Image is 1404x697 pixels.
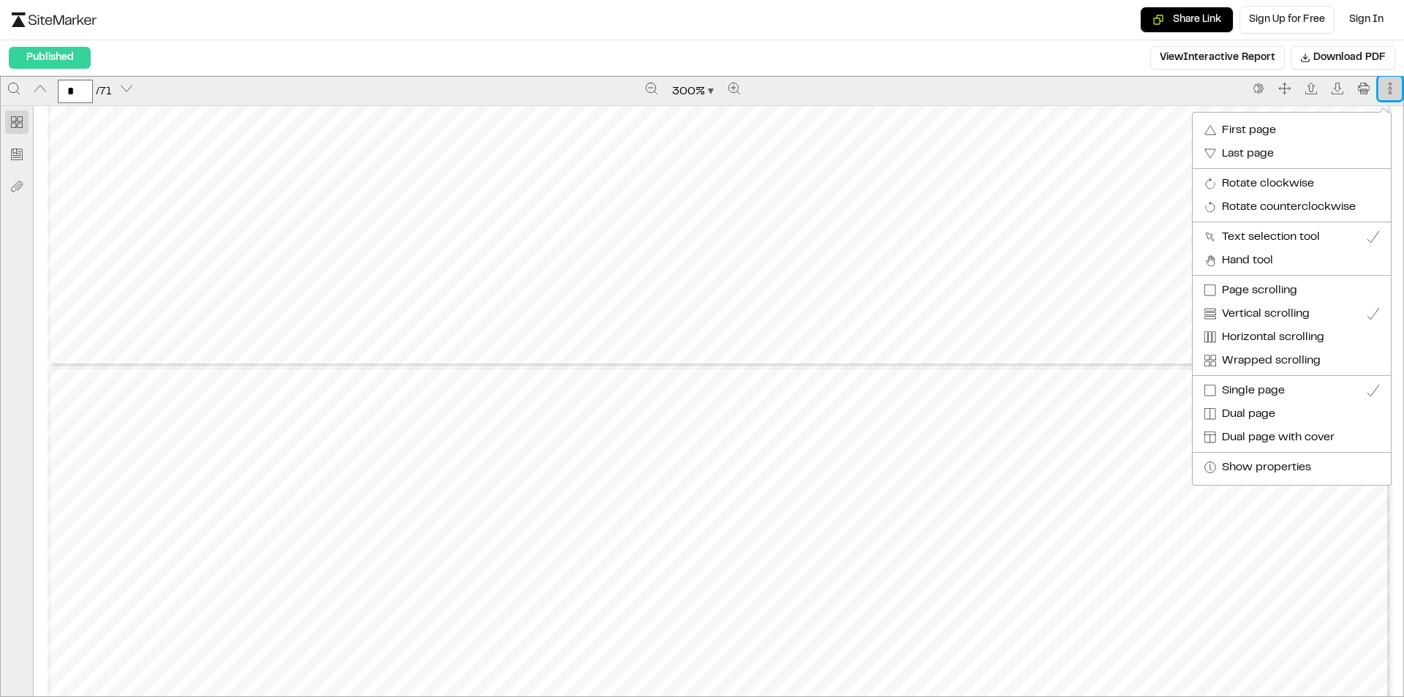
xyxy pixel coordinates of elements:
[1222,198,1379,216] div: Rotate counterclockwise
[1222,328,1379,346] div: Horizontal scrolling
[1222,352,1379,369] div: Wrapped scrolling
[1222,305,1367,323] div: Vertical scrolling
[1222,382,1367,399] div: Single page
[12,12,97,27] img: logo-black-rebrand.svg
[1222,121,1379,139] div: First page
[1222,175,1379,192] div: Rotate clockwise
[1222,429,1379,446] div: Dual page with cover
[1222,405,1379,423] div: Dual page
[1239,6,1335,34] a: Sign Up for Free
[1222,228,1367,246] div: Text selection tool
[1140,7,1234,33] button: Copy share link
[1340,7,1392,33] a: Sign In
[1222,282,1379,299] div: Page scrolling
[1222,145,1379,162] div: Last page
[1222,459,1379,476] div: Show properties
[1222,252,1379,269] div: Hand tool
